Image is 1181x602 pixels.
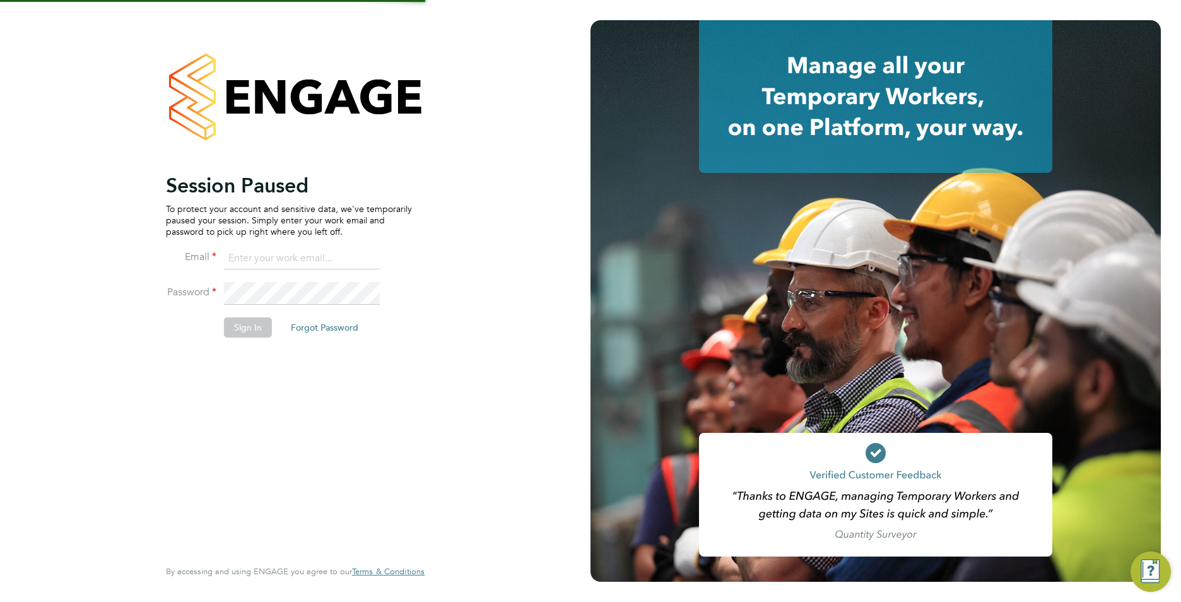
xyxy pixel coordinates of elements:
input: Enter your work email... [224,247,380,270]
h2: Session Paused [166,173,412,198]
button: Forgot Password [281,317,368,338]
p: To protect your account and sensitive data, we've temporarily paused your session. Simply enter y... [166,203,412,238]
label: Email [166,251,216,264]
button: Sign In [224,317,272,338]
label: Password [166,286,216,299]
span: Terms & Conditions [352,566,425,577]
span: By accessing and using ENGAGE you agree to our [166,566,425,577]
a: Terms & Conditions [352,567,425,577]
button: Engage Resource Center [1131,552,1171,592]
